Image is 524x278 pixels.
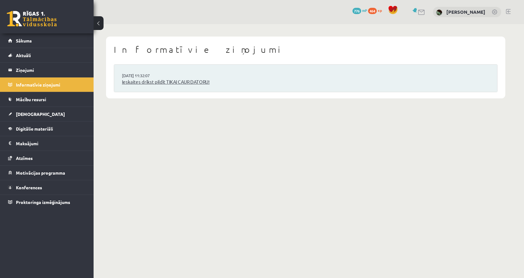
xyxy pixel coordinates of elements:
[16,155,33,161] span: Atzīmes
[352,8,367,13] a: 776 mP
[8,33,86,48] a: Sākums
[352,8,361,14] span: 776
[8,77,86,92] a: Informatīvie ziņojumi
[8,92,86,107] a: Mācību resursi
[8,48,86,62] a: Aktuāli
[16,38,32,43] span: Sākums
[8,180,86,195] a: Konferences
[8,122,86,136] a: Digitālie materiāli
[8,195,86,209] a: Proktoringa izmēģinājums
[16,111,65,117] span: [DEMOGRAPHIC_DATA]
[368,8,385,13] a: 464 xp
[368,8,377,14] span: 464
[16,77,86,92] legend: Informatīvie ziņojumi
[122,72,169,79] a: [DATE] 11:32:07
[16,136,86,151] legend: Maksājumi
[8,136,86,151] a: Maksājumi
[7,11,57,27] a: Rīgas 1. Tālmācības vidusskola
[16,63,86,77] legend: Ziņojumi
[122,78,489,86] a: Ieskaites drīkst pildīt TIKAI CAUR DATORU!
[16,52,31,58] span: Aktuāli
[16,170,65,176] span: Motivācijas programma
[8,151,86,165] a: Atzīmes
[378,8,382,13] span: xp
[16,199,70,205] span: Proktoringa izmēģinājums
[16,126,53,132] span: Digitālie materiāli
[8,107,86,121] a: [DEMOGRAPHIC_DATA]
[16,97,46,102] span: Mācību resursi
[16,185,42,190] span: Konferences
[362,8,367,13] span: mP
[8,63,86,77] a: Ziņojumi
[446,9,485,15] a: [PERSON_NAME]
[436,9,442,16] img: Marta Cekula
[114,44,497,55] h1: Informatīvie ziņojumi
[8,166,86,180] a: Motivācijas programma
